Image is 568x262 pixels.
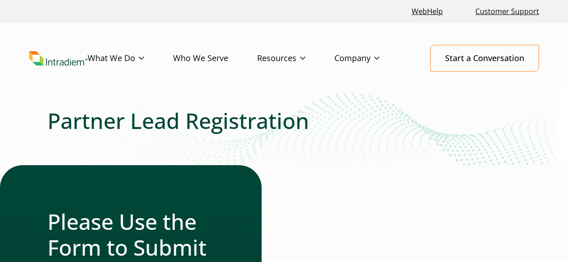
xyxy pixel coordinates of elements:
[430,45,539,71] a: Start a Conversation
[88,45,173,71] a: What We Do
[29,51,88,66] img: Intradiem
[29,51,88,66] a: Link to homepage of Intradiem
[472,2,543,21] a: Customer Support
[334,45,408,71] a: Company
[257,45,334,71] a: Resources
[408,2,446,21] a: Link opens in a new window
[47,108,521,134] h2: Partner Lead Registration
[173,45,257,71] a: Who We Serve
